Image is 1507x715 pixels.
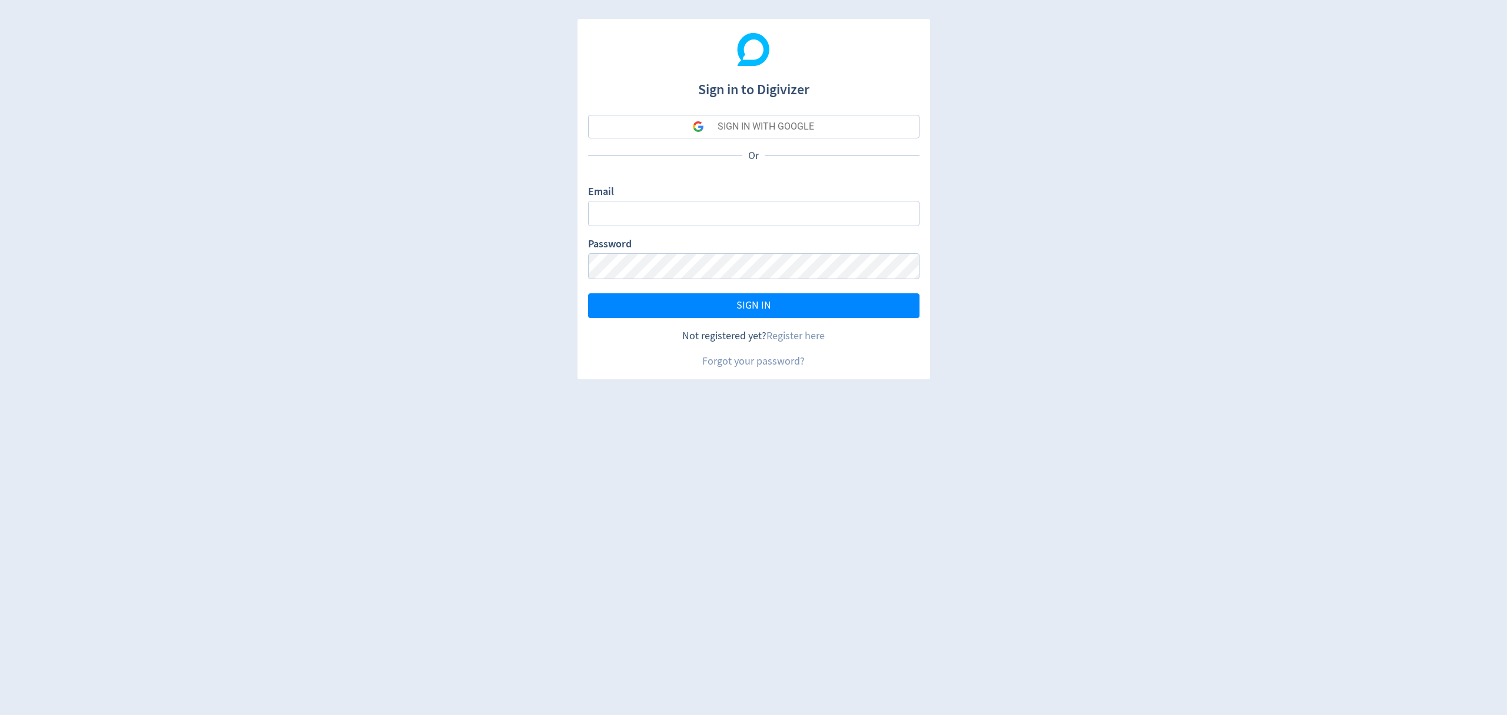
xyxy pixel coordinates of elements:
[736,300,771,311] span: SIGN IN
[588,293,920,318] button: SIGN IN
[737,33,770,66] img: Digivizer Logo
[742,148,765,163] p: Or
[588,115,920,138] button: SIGN IN WITH GOOGLE
[588,329,920,343] div: Not registered yet?
[588,69,920,100] h1: Sign in to Digivizer
[766,329,825,343] a: Register here
[718,115,814,138] div: SIGN IN WITH GOOGLE
[588,184,614,201] label: Email
[702,355,805,368] a: Forgot your password?
[588,237,632,253] label: Password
